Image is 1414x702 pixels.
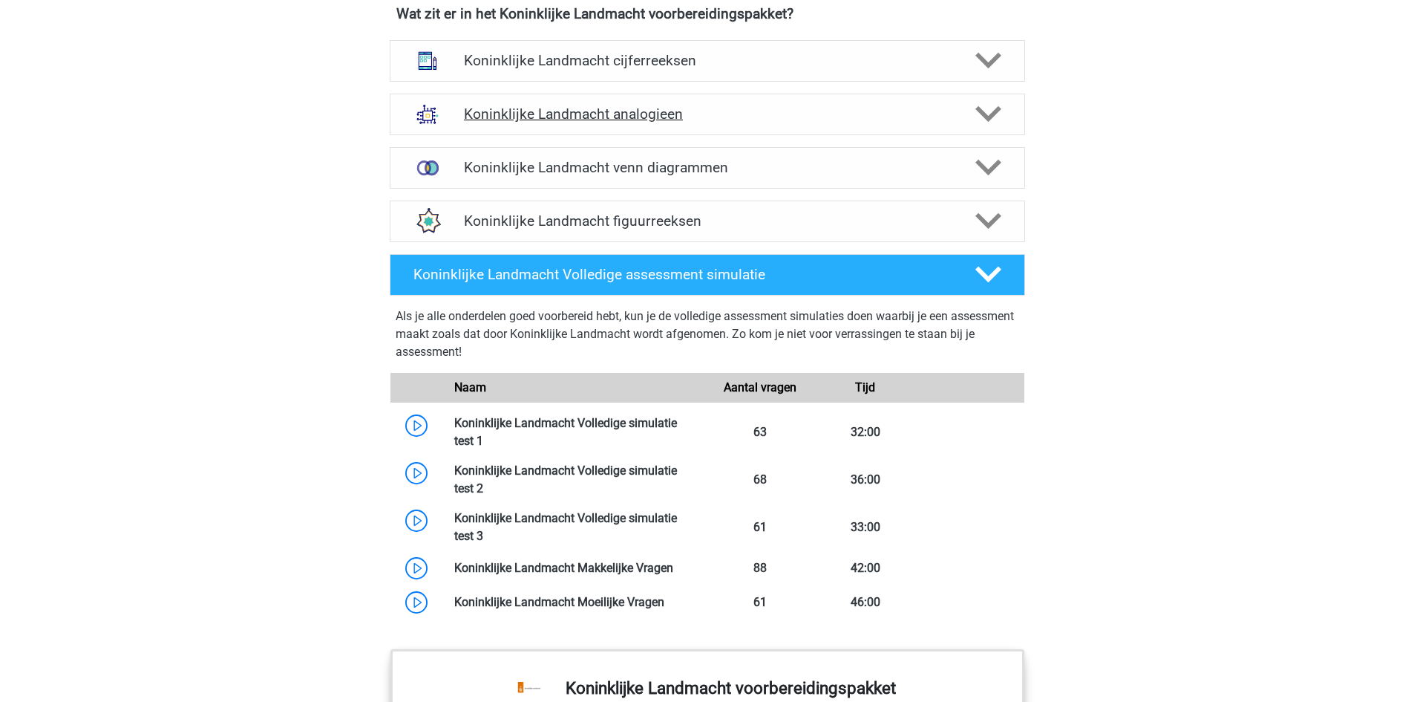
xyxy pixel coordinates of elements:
[396,308,1019,367] div: Als je alle onderdelen goed voorbereid hebt, kun je de volledige assessment simulaties doen waarb...
[384,147,1031,189] a: venn diagrammen Koninklijke Landmacht venn diagrammen
[384,94,1031,135] a: analogieen Koninklijke Landmacht analogieen
[408,149,447,187] img: venn diagrammen
[413,266,951,283] h4: Koninklijke Landmacht Volledige assessment simulatie
[813,379,918,397] div: Tijd
[707,379,812,397] div: Aantal vragen
[443,559,707,577] div: Koninklijke Landmacht Makkelijke Vragen
[443,462,707,498] div: Koninklijke Landmacht Volledige simulatie test 2
[384,40,1031,82] a: cijferreeksen Koninklijke Landmacht cijferreeksen
[443,510,707,545] div: Koninklijke Landmacht Volledige simulatie test 3
[408,202,447,241] img: figuurreeksen
[464,159,950,176] h4: Koninklijke Landmacht venn diagrammen
[396,5,1018,22] h4: Wat zit er in het Koninklijke Landmacht voorbereidingspakket?
[408,95,447,134] img: analogieen
[443,379,707,397] div: Naam
[464,52,950,69] h4: Koninklijke Landmacht cijferreeksen
[443,594,707,611] div: Koninklijke Landmacht Moeilijke Vragen
[464,212,950,230] h4: Koninklijke Landmacht figuurreeksen
[384,201,1031,242] a: figuurreeksen Koninklijke Landmacht figuurreeksen
[464,105,950,123] h4: Koninklijke Landmacht analogieen
[408,42,447,80] img: cijferreeksen
[384,254,1031,296] a: Koninklijke Landmacht Volledige assessment simulatie
[443,415,707,450] div: Koninklijke Landmacht Volledige simulatie test 1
